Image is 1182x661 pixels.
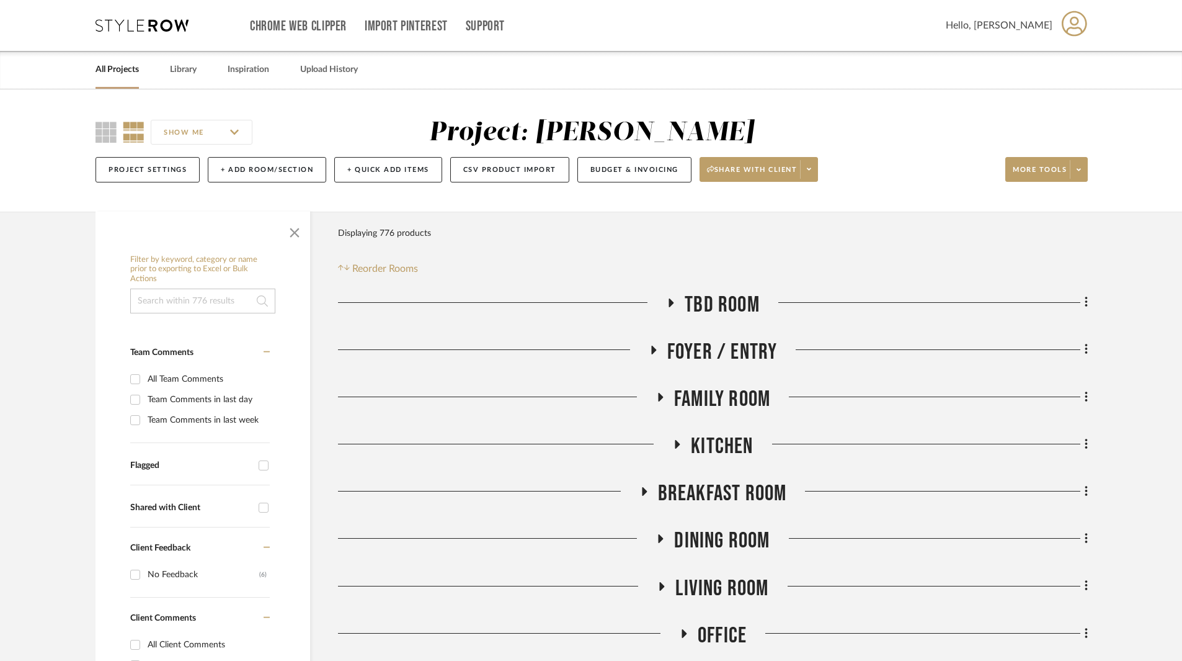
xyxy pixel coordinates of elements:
div: Project: [PERSON_NAME] [429,120,754,146]
a: Import Pinterest [365,21,448,32]
span: BREAKFAST ROOM [658,480,787,507]
span: OFFICE [698,623,747,649]
div: No Feedback [148,565,259,585]
span: DINING ROOM [674,528,770,554]
a: Support [466,21,505,32]
a: All Projects [96,61,139,78]
div: Flagged [130,461,252,471]
button: Project Settings [96,157,200,182]
span: Hello, [PERSON_NAME] [946,18,1052,33]
a: Library [170,61,197,78]
div: All Client Comments [148,635,267,655]
span: KITCHEN [691,433,753,460]
div: Team Comments in last week [148,410,267,430]
button: Reorder Rooms [338,261,418,276]
button: More tools [1005,157,1088,182]
span: Team Comments [130,348,193,357]
a: Inspiration [228,61,269,78]
span: FAMILY ROOM [674,386,770,413]
a: Chrome Web Clipper [250,21,347,32]
div: (6) [259,565,267,585]
span: TBD ROOM [685,292,760,318]
button: Share with client [700,157,819,182]
span: Client Comments [130,614,196,623]
button: + Add Room/Section [208,157,326,182]
div: Team Comments in last day [148,390,267,410]
button: CSV Product Import [450,157,569,182]
button: Budget & Invoicing [577,157,691,182]
a: Upload History [300,61,358,78]
span: FOYER / ENTRY [667,339,778,366]
span: More tools [1013,165,1067,184]
span: Reorder Rooms [352,261,418,276]
button: + Quick Add Items [334,157,442,182]
div: Displaying 776 products [338,221,431,246]
h6: Filter by keyword, category or name prior to exporting to Excel or Bulk Actions [130,255,275,284]
span: Share with client [707,165,798,184]
span: Client Feedback [130,544,190,552]
input: Search within 776 results [130,289,275,313]
button: Close [282,218,307,243]
span: LIVING ROOM [675,575,768,602]
div: All Team Comments [148,369,267,389]
div: Shared with Client [130,503,252,513]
